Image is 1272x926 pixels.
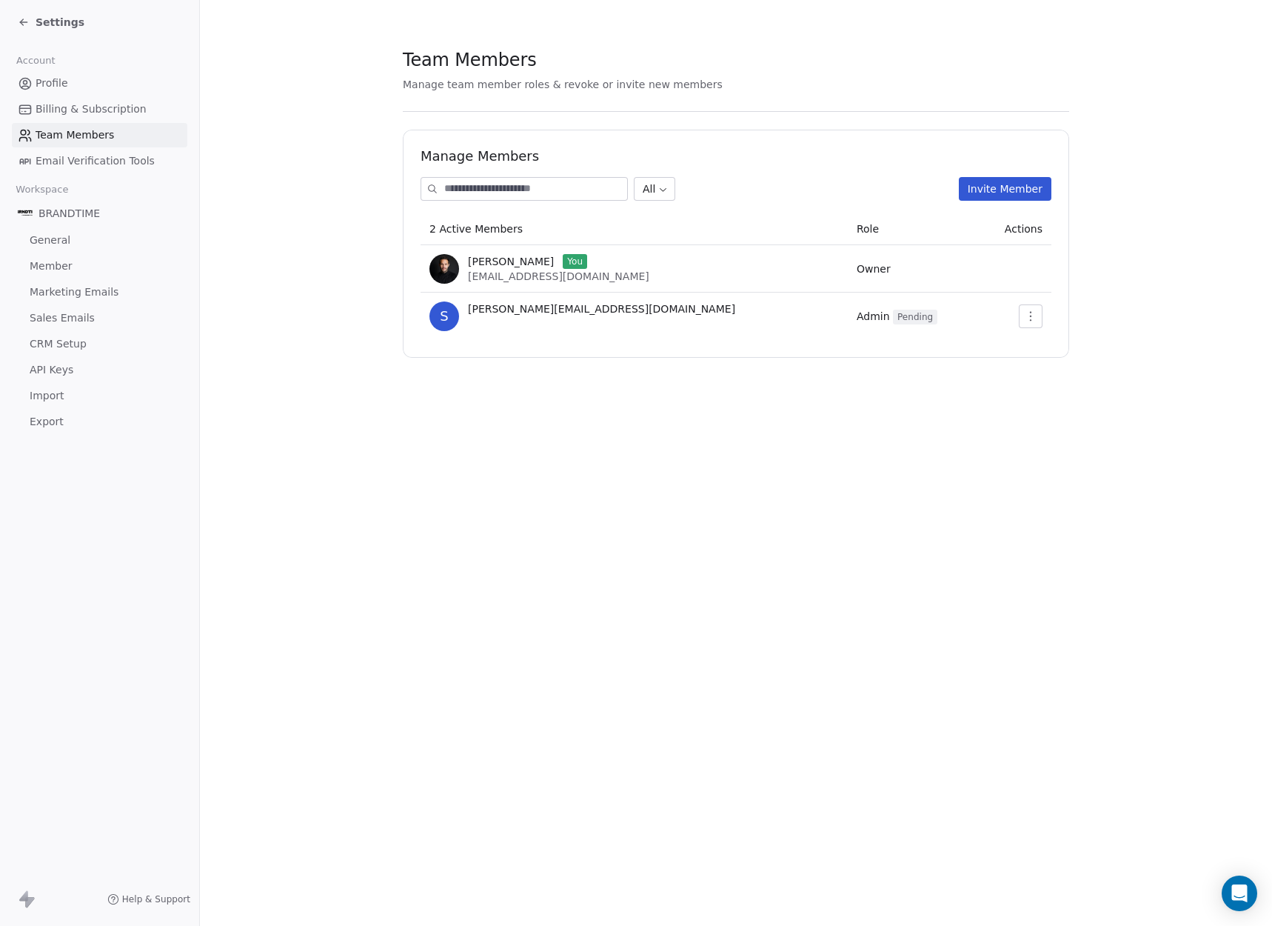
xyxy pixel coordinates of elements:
span: Import [30,388,64,404]
div: Open Intercom Messenger [1222,876,1257,911]
a: API Keys [12,358,187,382]
img: Kopie%20van%20LOGO%20BRNDTIME%20WIT%20PNG%20(1).png [18,206,33,221]
span: Export [30,414,64,430]
span: Help & Support [122,893,190,905]
span: Manage team member roles & revoke or invite new members [403,79,723,90]
span: BRANDTIME [39,206,100,221]
span: Member [30,259,73,274]
span: Account [10,50,61,72]
span: Role [857,223,879,235]
span: [PERSON_NAME] [468,254,554,269]
a: Member [12,254,187,279]
a: Help & Support [107,893,190,905]
a: Billing & Subscription [12,97,187,121]
span: Marketing Emails [30,284,118,300]
span: [EMAIL_ADDRESS][DOMAIN_NAME] [468,270,649,282]
img: 6qWlay7cFVEPugG9_UMYdUBSY9Y9_9zG46VGGZT7IWc [429,254,459,284]
span: Profile [36,76,68,91]
a: General [12,228,187,253]
a: Export [12,410,187,434]
span: Pending [893,310,937,324]
a: Email Verification Tools [12,149,187,173]
span: CRM Setup [30,336,87,352]
span: s [429,302,459,331]
h1: Manage Members [421,147,1051,165]
span: [PERSON_NAME][EMAIL_ADDRESS][DOMAIN_NAME] [468,302,735,316]
a: Team Members [12,123,187,147]
a: Marketing Emails [12,280,187,304]
span: Workspace [10,179,75,201]
a: Profile [12,71,187,96]
span: Owner [857,263,891,275]
a: Import [12,384,187,408]
button: Invite Member [959,177,1051,201]
span: 2 Active Members [429,223,523,235]
span: Actions [1005,223,1042,235]
span: Settings [36,15,84,30]
span: API Keys [30,362,73,378]
span: General [30,233,70,248]
a: CRM Setup [12,332,187,356]
span: You [563,254,587,269]
a: Sales Emails [12,306,187,330]
span: Team Members [36,127,114,143]
span: Admin [857,310,937,322]
span: Team Members [403,49,537,71]
a: Settings [18,15,84,30]
span: Billing & Subscription [36,101,147,117]
span: Email Verification Tools [36,153,155,169]
span: Sales Emails [30,310,95,326]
